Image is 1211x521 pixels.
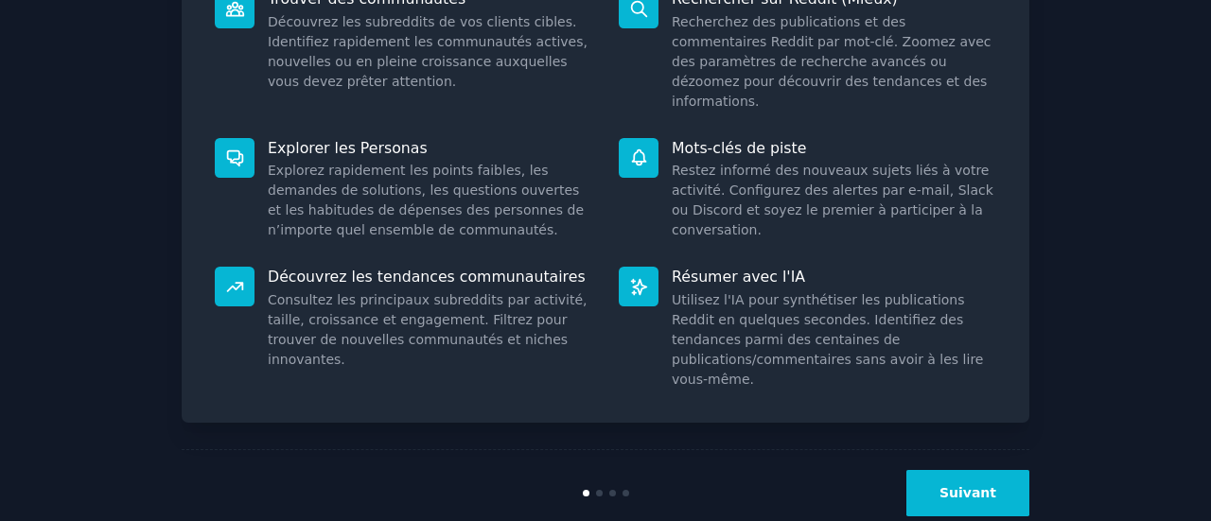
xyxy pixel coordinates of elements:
[672,163,993,237] font: Restez informé des nouveaux sujets liés à votre activité. Configurez des alertes par e-mail, Slac...
[672,268,805,286] font: Résumer avec l'IA
[268,139,428,157] font: Explorer les Personas
[672,292,983,387] font: Utilisez l'IA pour synthétiser les publications Reddit en quelques secondes. Identifiez des tenda...
[672,14,992,109] font: Recherchez des publications et des commentaires Reddit par mot-clé. Zoomez avec des paramètres de...
[939,485,996,500] font: Suivant
[268,292,588,367] font: Consultez les principaux subreddits par activité, taille, croissance et engagement. Filtrez pour ...
[268,163,584,237] font: Explorez rapidement les points faibles, les demandes de solutions, les questions ouvertes et les ...
[268,268,586,286] font: Découvrez les tendances communautaires
[672,139,806,157] font: Mots-clés de piste
[268,14,588,89] font: Découvrez les subreddits de vos clients cibles. Identifiez rapidement les communautés actives, no...
[906,470,1029,516] button: Suivant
